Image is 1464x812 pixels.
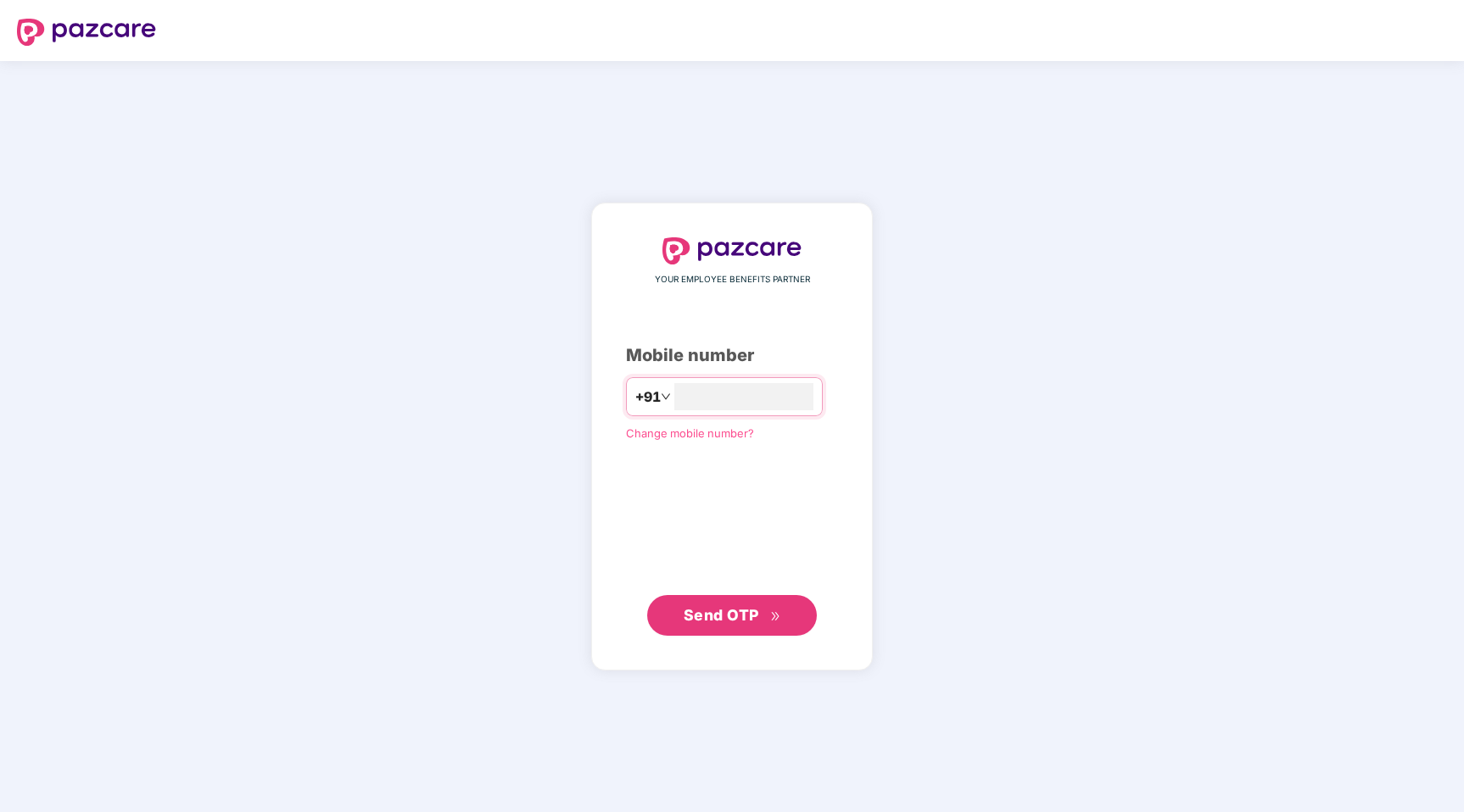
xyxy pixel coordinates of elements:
[647,595,817,636] button: Send OTPdouble-right
[635,387,661,408] span: +91
[17,19,156,46] img: logo
[661,392,671,402] span: down
[655,273,810,286] span: YOUR EMPLOYEE BENEFITS PARTNER
[684,606,759,624] span: Send OTP
[626,426,754,440] a: Change mobile number?
[770,611,781,622] span: double-right
[626,342,838,369] div: Mobile number
[662,237,802,264] img: logo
